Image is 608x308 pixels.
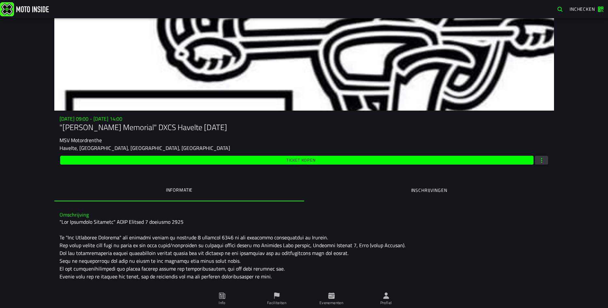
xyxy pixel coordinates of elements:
h3: Omschrijving [60,212,549,218]
h1: "[PERSON_NAME] Memorial" DXCS Havelte [DATE] [60,122,549,132]
ion-label: Info [219,300,225,306]
span: Inchecken [570,6,595,12]
span: Ticket kopen [286,158,316,162]
a: Inchecken [566,4,607,14]
ion-text: MSV Motordrenthe [60,136,102,144]
ion-text: Havelte, [GEOGRAPHIC_DATA], [GEOGRAPHIC_DATA], [GEOGRAPHIC_DATA] [60,144,230,152]
ion-label: Profiel [380,300,392,306]
ion-label: Faciliteiten [267,300,286,306]
h3: [DATE] 09:00 - [DATE] 14:00 [60,116,549,122]
ion-label: Evenementen [319,300,343,306]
